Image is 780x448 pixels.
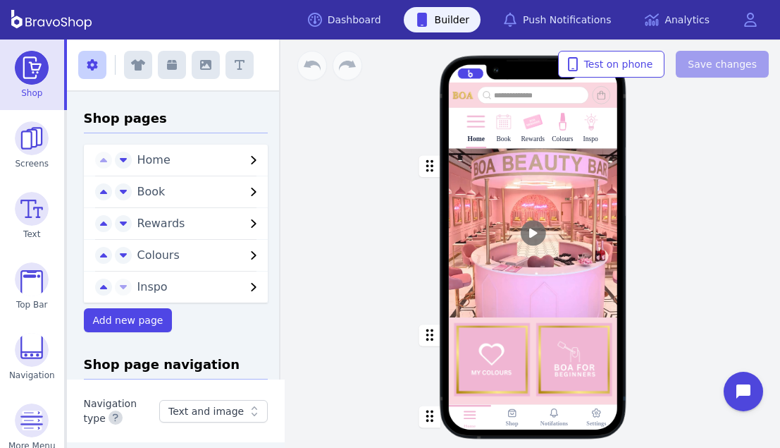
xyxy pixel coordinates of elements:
[168,404,244,418] div: Text and image
[676,51,769,78] button: Save changes
[16,158,49,169] span: Screens
[297,7,392,32] a: Dashboard
[521,135,545,143] div: Rewards
[9,370,55,381] span: Navigation
[137,248,180,262] span: Colours
[586,420,606,427] div: Settings
[132,215,268,232] button: Rewards
[552,135,573,143] div: Colours
[137,185,166,198] span: Book
[93,315,163,326] span: Add new page
[21,87,42,99] span: Shop
[84,355,268,380] h3: Shop page navigation
[540,420,568,427] div: Notifations
[449,402,618,431] button: PRICELIST
[492,7,622,32] a: Push Notifications
[506,420,519,427] div: Shop
[464,423,476,428] div: Home
[688,57,757,71] span: Save changes
[558,51,665,78] button: Test on phone
[84,109,268,133] h3: Shop pages
[11,10,92,30] img: BravoShop
[84,308,173,332] button: Add new page
[496,135,511,143] div: Book
[583,135,598,143] div: Inspo
[137,153,171,167] span: Home
[404,7,481,32] a: Builder
[132,247,268,264] button: Colours
[132,183,268,200] button: Book
[137,217,185,230] span: Rewards
[467,135,484,143] div: Home
[84,398,137,424] label: Navigation type
[16,299,48,310] span: Top Bar
[132,279,268,296] button: Inspo
[137,280,168,293] span: Inspo
[570,57,653,71] span: Test on phone
[132,152,268,169] button: Home
[23,229,40,240] span: Text
[633,7,721,32] a: Analytics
